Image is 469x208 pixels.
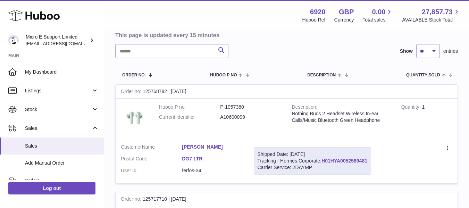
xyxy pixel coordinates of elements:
[321,158,367,164] a: H01HYA0052589481
[254,147,371,175] div: Tracking - Hermes Corporate:
[25,177,91,184] span: Orders
[25,160,99,166] span: Add Manual Order
[116,192,458,206] div: 125717710 | [DATE]
[159,104,220,110] dt: Huboo P no
[121,104,149,132] img: $_57.JPG
[292,110,391,124] div: Nothing Buds 2 Headset Wireless In-ear Calls/Music Bluetooth Green Headphone
[159,114,220,120] dt: Current identifier
[25,143,99,149] span: Sales
[182,144,243,150] a: [PERSON_NAME]
[401,104,422,111] strong: Quantity
[220,114,281,120] dd: A10600099
[443,48,458,55] span: entries
[121,196,143,203] strong: Order no
[26,34,88,47] div: Micro E Support Limited
[402,17,461,23] span: AVAILABLE Stock Total
[258,151,367,158] div: Shipped Date: [DATE]
[8,35,19,45] img: contact@micropcsupport.com
[121,156,182,164] dt: Postal Code
[400,48,413,55] label: Show
[116,85,458,99] div: 125768782 | [DATE]
[302,17,326,23] div: Huboo Ref
[122,73,145,77] span: Order No
[406,73,440,77] span: Quantity Sold
[25,125,91,132] span: Sales
[182,167,243,174] dd: ferfos-34
[396,99,458,139] td: 1
[25,88,91,94] span: Listings
[362,7,393,23] a: 0.00 Total sales
[121,144,182,152] dt: Name
[25,69,99,75] span: My Dashboard
[121,144,142,150] span: Customer
[307,73,336,77] span: Description
[121,89,143,96] strong: Order no
[115,31,456,39] h3: This page is updated every 15 minutes
[334,17,354,23] div: Currency
[402,7,461,23] a: 27,857.73 AVAILABLE Stock Total
[8,182,95,194] a: Log out
[26,41,102,46] span: [EMAIL_ADDRESS][DOMAIN_NAME]
[25,106,91,113] span: Stock
[339,7,354,17] strong: GBP
[258,164,367,171] div: Carrier Service: 2DAYMP
[310,7,326,17] strong: 6920
[121,167,182,174] dt: User Id
[362,17,393,23] span: Total sales
[220,104,281,110] dd: P-1057380
[210,73,237,77] span: Huboo P no
[372,7,386,17] span: 0.00
[422,7,453,17] span: 27,857.73
[182,156,243,162] a: DG7 1TR
[292,104,318,111] strong: Description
